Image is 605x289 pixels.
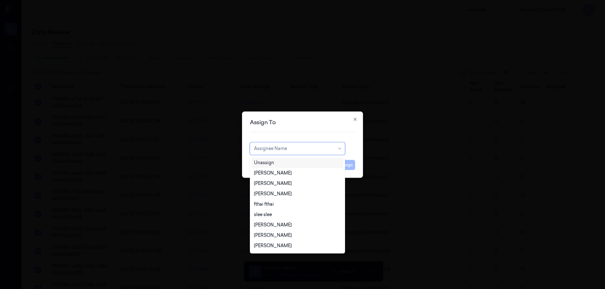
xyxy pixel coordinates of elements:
div: [PERSON_NAME] [254,242,292,249]
div: slee slee [254,211,272,218]
div: [PERSON_NAME] [254,222,292,228]
div: Unassign [254,159,274,166]
h2: Assign To [250,119,355,125]
div: [PERSON_NAME] [254,232,292,239]
div: [PERSON_NAME] [254,180,292,187]
div: [PERSON_NAME] [254,170,292,176]
div: fthai fthai [254,201,274,208]
div: [PERSON_NAME] [254,191,292,197]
